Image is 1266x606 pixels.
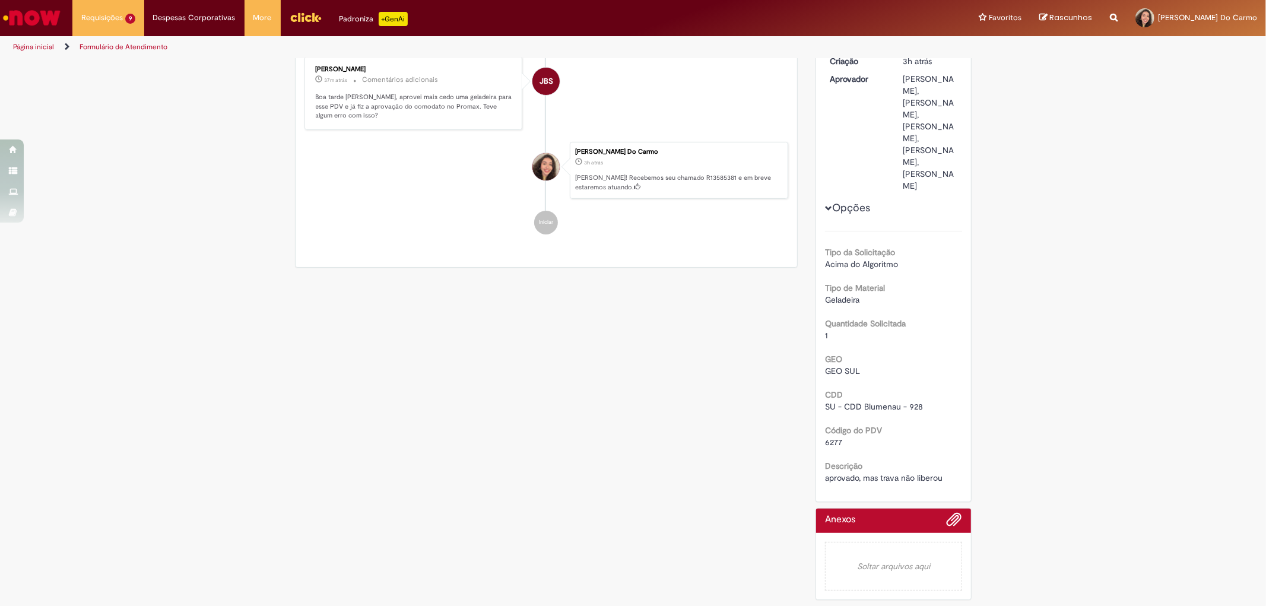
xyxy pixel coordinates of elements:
b: Quantidade Solicitada [825,318,906,329]
p: Boa tarde [PERSON_NAME], aprovei mais cedo uma geladeira para esse PDV e já fiz a aprovação do co... [316,93,513,120]
a: Formulário de Atendimento [80,42,167,52]
dt: Criação [821,55,894,67]
b: Tipo de Material [825,283,885,293]
span: JBS [540,67,553,96]
span: More [253,12,272,24]
span: 37m atrás [325,77,348,84]
span: 1 [825,330,828,341]
div: Alice De Assis Do Carmo [532,153,560,180]
time: 01/10/2025 11:22:59 [584,159,603,166]
span: Rascunhos [1049,12,1092,23]
b: GEO [825,354,842,364]
b: Tipo da Solicitação [825,247,895,258]
small: Comentários adicionais [363,75,439,85]
span: 3h atrás [903,56,932,66]
b: Código do PDV [825,425,882,436]
p: +GenAi [379,12,408,26]
span: Favoritos [989,12,1021,24]
button: Adicionar anexos [947,512,962,533]
span: [PERSON_NAME] Do Carmo [1158,12,1257,23]
b: CDD [825,389,843,400]
ul: Trilhas de página [9,36,835,58]
span: Acima do Algoritmo [825,259,898,269]
img: click_logo_yellow_360x200.png [290,8,322,26]
div: 01/10/2025 11:22:59 [903,55,958,67]
div: Jacqueline Batista Shiota [532,68,560,95]
div: [PERSON_NAME] [316,66,513,73]
div: [PERSON_NAME], [PERSON_NAME], [PERSON_NAME], [PERSON_NAME], [PERSON_NAME] [903,73,958,192]
span: aprovado, mas trava não liberou [825,472,943,483]
b: Descrição [825,461,862,471]
em: Soltar arquivos aqui [825,542,962,591]
img: ServiceNow [1,6,62,30]
span: 3h atrás [584,159,603,166]
a: Rascunhos [1039,12,1092,24]
span: 6277 [825,437,842,448]
li: Alice De Assis Do Carmo [304,142,789,199]
p: [PERSON_NAME]! Recebemos seu chamado R13585381 e em breve estaremos atuando. [575,173,782,192]
span: Geladeira [825,294,859,305]
ul: Histórico de tíquete [304,45,789,246]
span: GEO SUL [825,366,860,376]
time: 01/10/2025 13:32:30 [325,77,348,84]
span: Requisições [81,12,123,24]
div: Padroniza [339,12,408,26]
a: Página inicial [13,42,54,52]
span: Despesas Corporativas [153,12,236,24]
div: [PERSON_NAME] Do Carmo [575,148,782,156]
h2: Anexos [825,515,855,525]
time: 01/10/2025 11:22:59 [903,56,932,66]
span: 9 [125,14,135,24]
span: SU - CDD Blumenau - 928 [825,401,923,412]
dt: Aprovador [821,73,894,85]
